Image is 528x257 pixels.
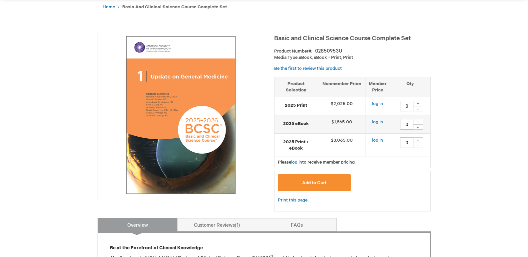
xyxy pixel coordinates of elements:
div: - [413,143,423,148]
img: Basic and Clinical Science Course Complete Set [101,36,261,194]
a: FAQs [257,218,337,231]
span: 1 [235,222,240,228]
strong: Media Type: [274,55,299,60]
strong: Basic and Clinical Science Course Complete Set [122,4,227,10]
th: Nonmember Price [318,77,365,97]
div: - [413,106,423,111]
a: Home [103,4,115,10]
a: Overview [98,218,178,231]
a: log in [372,119,383,125]
a: Customer Reviews1 [177,218,257,231]
div: - [413,124,423,130]
td: $3,065.00 [318,134,365,157]
th: Qty [390,77,430,97]
strong: Be at the Forefront of Clinical Knowledge [110,245,203,251]
div: 02850953U [315,48,342,55]
strong: 2025 Print + eBook [278,139,314,151]
span: Basic and Clinical Science Course Complete Set [274,35,411,42]
td: $1,865.00 [318,115,365,134]
input: Qty [400,119,413,130]
input: Qty [400,101,413,111]
strong: Product Number [274,49,312,54]
button: Add to Cart [278,174,351,191]
th: Product Selection [274,77,318,97]
td: $2,025.00 [318,97,365,115]
input: Qty [400,137,413,148]
a: log in [291,160,302,165]
span: Please to receive member pricing [278,160,355,165]
p: eBook, eBook + Print, Print [274,55,431,61]
div: + [413,101,423,106]
a: Print this page [278,196,307,204]
div: + [413,119,423,125]
a: log in [372,101,383,106]
th: Member Price [365,77,390,97]
strong: 2025 Print [278,102,314,109]
a: Be the first to review this product [274,66,342,71]
span: Add to Cart [302,180,326,186]
a: log in [372,138,383,143]
strong: 2025 eBook [278,121,314,127]
div: + [413,137,423,143]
